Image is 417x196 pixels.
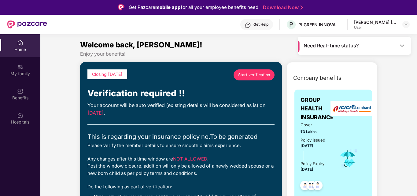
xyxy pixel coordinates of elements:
[301,129,329,135] span: ₹3 Lakhs
[338,149,358,169] img: icon
[301,167,313,172] span: [DATE]
[245,22,251,28] img: svg+xml;base64,PHN2ZyBpZD0iSGVscC0zMngzMiIgeG1sbnM9Imh0dHA6Ly93d3cudzMub3JnLzIwMDAvc3ZnIiB3aWR0aD...
[87,155,275,177] div: Any changes after this time window are . Post the window closure, addition will only be allowed o...
[80,51,377,57] div: Enjoy your benefits!
[310,179,325,194] img: svg+xml;base64,PHN2ZyB4bWxucz0iaHR0cDovL3d3dy53My5vcmcvMjAwMC9zdmciIHdpZHRoPSI0OC45NDMiIGhlaWdodD...
[301,4,303,11] img: Stroke
[301,143,313,148] span: [DATE]
[301,96,334,122] span: GROUP HEALTH INSURANCE
[293,74,341,82] span: Company benefits
[330,101,373,116] img: insurerLogo
[298,22,341,28] div: PI GREEN INNOVATIONS PRIVATE LIMITED
[87,110,104,116] span: [DATE]
[234,69,275,80] a: Start verification
[173,156,207,162] span: NOT ALLOWED
[301,122,329,128] span: Cover
[238,72,270,78] span: Start verification
[263,4,301,11] a: Download Now
[129,4,258,11] div: Get Pazcare for all your employee benefits need
[354,19,397,25] div: [PERSON_NAME] [PERSON_NAME]
[301,137,325,143] div: Policy issued
[87,132,275,142] div: This is regarding your insurance policy no. To be generated
[155,4,181,10] strong: mobile app
[92,72,123,77] span: Closing [DATE]
[118,4,124,10] img: Logo
[80,40,202,49] span: Welcome back, [PERSON_NAME]!
[87,142,275,149] div: Please verify the member details to ensure smooth claims experience.
[399,43,405,49] img: Toggle Icon
[87,102,275,117] div: Your account will be auto verified (existing details will be considered as is) on .
[17,88,23,94] img: svg+xml;base64,PHN2ZyBpZD0iQmVuZWZpdHMiIHhtbG5zPSJodHRwOi8vd3d3LnczLm9yZy8yMDAwL3N2ZyIgd2lkdGg9Ij...
[17,40,23,46] img: svg+xml;base64,PHN2ZyBpZD0iSG9tZSIgeG1sbnM9Imh0dHA6Ly93d3cudzMub3JnLzIwMDAvc3ZnIiB3aWR0aD0iMjAiIG...
[289,21,293,28] span: P
[354,25,397,30] div: User
[301,161,324,167] div: Policy Expiry
[404,22,408,27] img: svg+xml;base64,PHN2ZyBpZD0iRHJvcGRvd24tMzJ4MzIiIHhtbG5zPSJodHRwOi8vd3d3LnczLm9yZy8yMDAwL3N2ZyIgd2...
[17,64,23,70] img: svg+xml;base64,PHN2ZyB3aWR0aD0iMjAiIGhlaWdodD0iMjAiIHZpZXdCb3g9IjAgMCAyMCAyMCIgZmlsbD0ibm9uZSIgeG...
[297,179,312,194] img: svg+xml;base64,PHN2ZyB4bWxucz0iaHR0cDovL3d3dy53My5vcmcvMjAwMC9zdmciIHdpZHRoPSI0OC45NDMiIGhlaWdodD...
[304,179,319,194] img: svg+xml;base64,PHN2ZyB4bWxucz0iaHR0cDovL3d3dy53My5vcmcvMjAwMC9zdmciIHdpZHRoPSI0OC45MTUiIGhlaWdodD...
[253,22,268,27] div: Get Help
[17,112,23,118] img: svg+xml;base64,PHN2ZyBpZD0iSG9zcGl0YWxzIiB4bWxucz0iaHR0cDovL3d3dy53My5vcmcvMjAwMC9zdmciIHdpZHRoPS...
[87,87,275,100] div: Verification required !!
[7,20,47,28] img: New Pazcare Logo
[304,43,359,49] span: Need Real-time status?
[87,183,275,190] div: Do the following as part of verification:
